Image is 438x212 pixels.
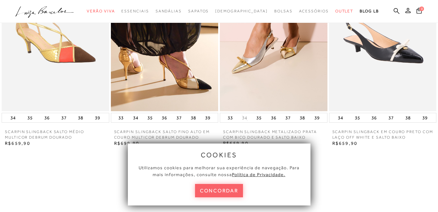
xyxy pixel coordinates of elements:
[114,141,140,146] span: R$699,90
[312,113,322,122] button: 39
[370,113,379,122] button: 36
[25,113,35,122] button: 35
[329,129,437,140] a: SCARPIN SLINGBACK EM COURO PRETO COM LAÇO OFF WHITE E SALTO BAIXO
[283,113,293,122] button: 37
[215,5,268,17] a: noSubCategoriesText
[145,113,155,122] button: 35
[220,129,327,140] a: SCARPIN SLINGBACK METALIZADO PRATA COM BICO DOURADO E SALTO BAIXO
[59,113,68,122] button: 37
[160,113,169,122] button: 36
[336,113,345,122] button: 34
[195,184,243,197] button: concordar
[8,113,18,122] button: 34
[189,113,198,122] button: 38
[121,9,149,13] span: Essenciais
[298,113,307,122] button: 38
[174,113,184,122] button: 37
[203,113,212,122] button: 39
[87,5,115,17] a: categoryNavScreenReaderText
[419,7,424,11] span: 0
[335,5,354,17] a: categoryNavScreenReaderText
[116,113,126,122] button: 33
[5,141,30,146] span: R$659,90
[215,9,268,13] span: [DEMOGRAPHIC_DATA]
[121,5,149,17] a: categoryNavScreenReaderText
[139,165,299,177] span: Utilizamos cookies para melhorar sua experiência de navegação. Para mais informações, consulte nossa
[226,113,235,122] button: 33
[360,5,379,17] a: BLOG LB
[240,115,249,121] button: 34
[299,9,329,13] span: Acessórios
[156,5,182,17] a: categoryNavScreenReaderText
[111,129,219,140] a: SCARPIN SLINGBACK SALTO FINO ALTO EM COURO MULTICOR DEBRUM DOURADO
[274,9,293,13] span: Bolsas
[93,113,102,122] button: 39
[360,9,379,13] span: BLOG LB
[76,113,85,122] button: 38
[269,113,278,122] button: 36
[353,113,362,122] button: 35
[42,113,52,122] button: 36
[332,141,358,146] span: R$659,90
[156,9,182,13] span: Sandálias
[87,9,115,13] span: Verão Viva
[420,113,430,122] button: 39
[188,9,209,13] span: Sapatos
[232,172,285,177] a: Política de Privacidade.
[131,113,140,122] button: 34
[335,9,354,13] span: Outlet
[415,7,424,16] button: 0
[274,5,293,17] a: categoryNavScreenReaderText
[2,129,109,140] a: SCARPIN SLINGBACK SALTO MÉDIO MULTICOR DEBRUM DOURADO
[254,113,264,122] button: 35
[188,5,209,17] a: categoryNavScreenReaderText
[403,113,413,122] button: 38
[386,113,396,122] button: 37
[299,5,329,17] a: categoryNavScreenReaderText
[201,151,237,159] span: cookies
